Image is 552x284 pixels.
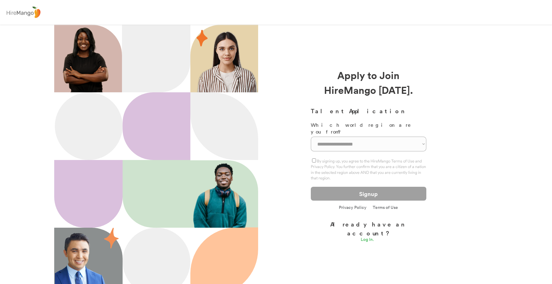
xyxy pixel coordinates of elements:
[5,5,42,20] img: logo%20-%20hiremango%20gray.png
[339,205,367,210] a: Privacy Policy
[104,228,119,249] img: 55
[373,205,398,210] a: Terms of Use
[311,122,426,135] div: Which world region are you from?
[55,92,123,160] img: Ellipse%2012
[55,25,116,92] img: 200x220.png
[311,158,426,180] label: By signing up, you agree to the HireMango Terms of Use and Privacy Policy. You further confirm th...
[197,31,258,92] img: hispanic%20woman.png
[311,68,426,97] div: Apply to Join HireMango [DATE].
[197,30,208,46] img: 29
[361,237,376,243] a: Log In.
[311,187,426,201] button: Signup
[311,220,426,237] div: Already have an account?
[191,161,253,228] img: 202x218.png
[311,106,426,115] h3: Talent Application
